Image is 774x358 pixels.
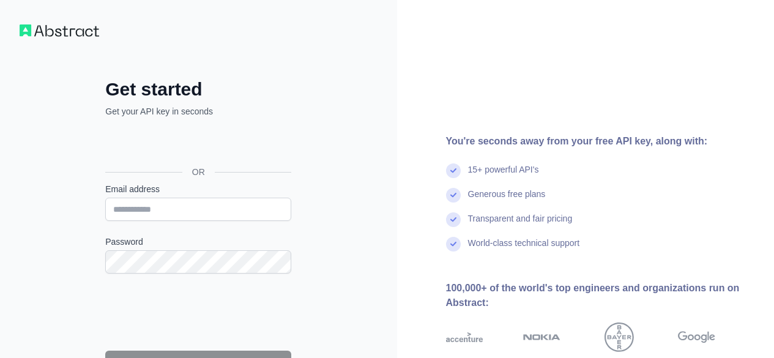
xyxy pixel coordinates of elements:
iframe: Sign in with Google Button [99,131,295,158]
img: check mark [446,163,461,178]
h2: Get started [105,78,291,100]
img: Workflow [20,24,99,37]
img: accenture [446,323,483,352]
p: Get your API key in seconds [105,105,291,117]
label: Email address [105,183,291,195]
div: World-class technical support [468,237,580,261]
img: check mark [446,237,461,252]
span: OR [182,166,215,178]
img: check mark [446,212,461,227]
img: google [678,323,715,352]
div: 15+ powerful API's [468,163,539,188]
img: bayer [605,323,634,352]
div: Generous free plans [468,188,546,212]
iframe: reCAPTCHA [105,288,291,336]
label: Password [105,236,291,248]
div: 100,000+ of the world's top engineers and organizations run on Abstract: [446,281,755,310]
img: check mark [446,188,461,203]
img: nokia [523,323,560,352]
div: You're seconds away from your free API key, along with: [446,134,755,149]
div: Transparent and fair pricing [468,212,573,237]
